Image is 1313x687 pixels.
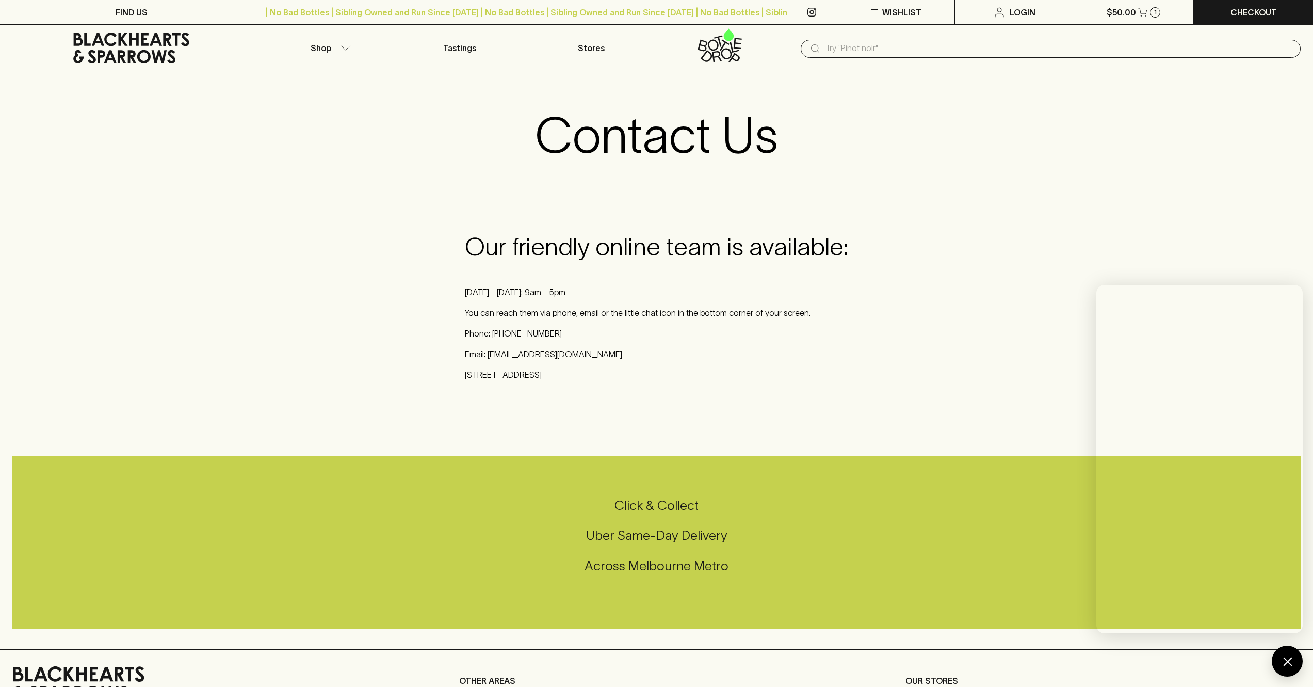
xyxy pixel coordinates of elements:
div: Call to action block [12,456,1301,629]
h5: Uber Same-Day Delivery [12,527,1301,544]
p: You can reach them via phone, email or the little chat icon in the bottom corner of your screen. [465,307,848,319]
p: 1 [1154,9,1157,15]
p: Phone: [PHONE_NUMBER] [465,327,848,340]
p: Email: [EMAIL_ADDRESS][DOMAIN_NAME] [465,348,848,360]
p: Tastings [443,42,476,54]
p: [DATE] - [DATE]: 9am - 5pm [465,286,848,298]
p: Stores [578,42,605,54]
p: FIND US [116,6,148,19]
h5: Across Melbourne Metro [12,557,1301,574]
p: Login [1010,6,1035,19]
h5: Click & Collect [12,497,1301,514]
p: [STREET_ADDRESS] [465,369,848,381]
p: OTHER AREAS [459,675,854,687]
a: Tastings [394,25,525,71]
a: Stores [526,25,657,71]
h1: Contact Us [535,106,778,164]
p: Checkout [1230,6,1277,19]
button: Shop [263,25,394,71]
p: OUR STORES [905,675,1301,687]
p: Shop [311,42,331,54]
h3: Our friendly online team is available: [465,232,848,261]
p: $50.00 [1107,6,1136,19]
input: Try "Pinot noir" [825,40,1292,57]
p: Wishlist [882,6,921,19]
